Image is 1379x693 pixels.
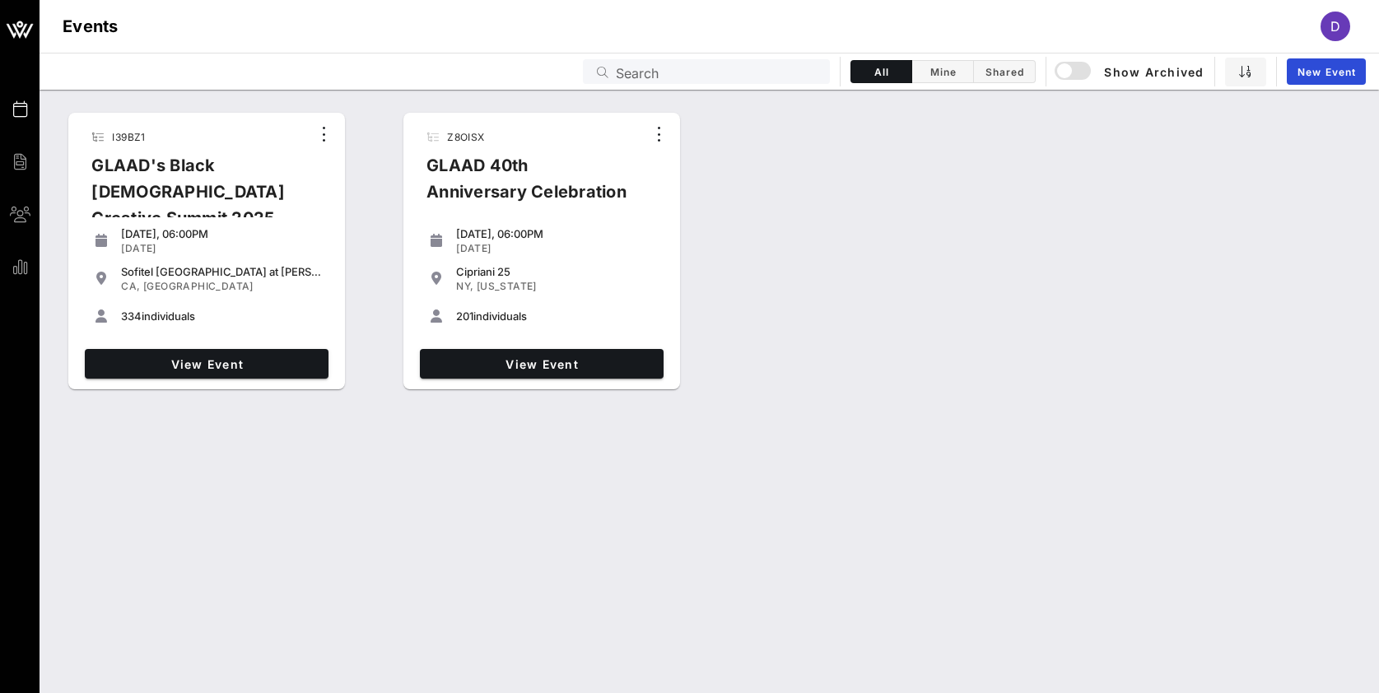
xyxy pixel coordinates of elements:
[121,280,140,292] span: CA,
[413,152,645,218] div: GLAAD 40th Anniversary Celebration
[121,265,322,278] div: Sofitel [GEOGRAPHIC_DATA] at [PERSON_NAME][GEOGRAPHIC_DATA]
[1056,57,1204,86] button: Show Archived
[1297,66,1356,78] span: New Event
[456,265,657,278] div: Cipriani 25
[78,152,310,244] div: GLAAD's Black [DEMOGRAPHIC_DATA] Creative Summit 2025
[121,309,322,323] div: individuals
[1287,58,1366,85] a: New Event
[456,309,473,323] span: 201
[121,242,322,255] div: [DATE]
[456,227,657,240] div: [DATE], 06:00PM
[91,357,322,371] span: View Event
[456,309,657,323] div: individuals
[850,60,912,83] button: All
[420,349,664,379] a: View Event
[974,60,1036,83] button: Shared
[121,309,142,323] span: 334
[112,131,145,143] span: I39BZ1
[912,60,974,83] button: Mine
[922,66,963,78] span: Mine
[426,357,657,371] span: View Event
[1330,18,1340,35] span: D
[85,349,328,379] a: View Event
[121,227,322,240] div: [DATE], 06:00PM
[1321,12,1350,41] div: D
[456,280,473,292] span: NY,
[984,66,1025,78] span: Shared
[63,13,119,40] h1: Events
[456,242,657,255] div: [DATE]
[447,131,484,143] span: Z8OISX
[477,280,537,292] span: [US_STATE]
[143,280,254,292] span: [GEOGRAPHIC_DATA]
[1057,62,1204,81] span: Show Archived
[861,66,901,78] span: All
